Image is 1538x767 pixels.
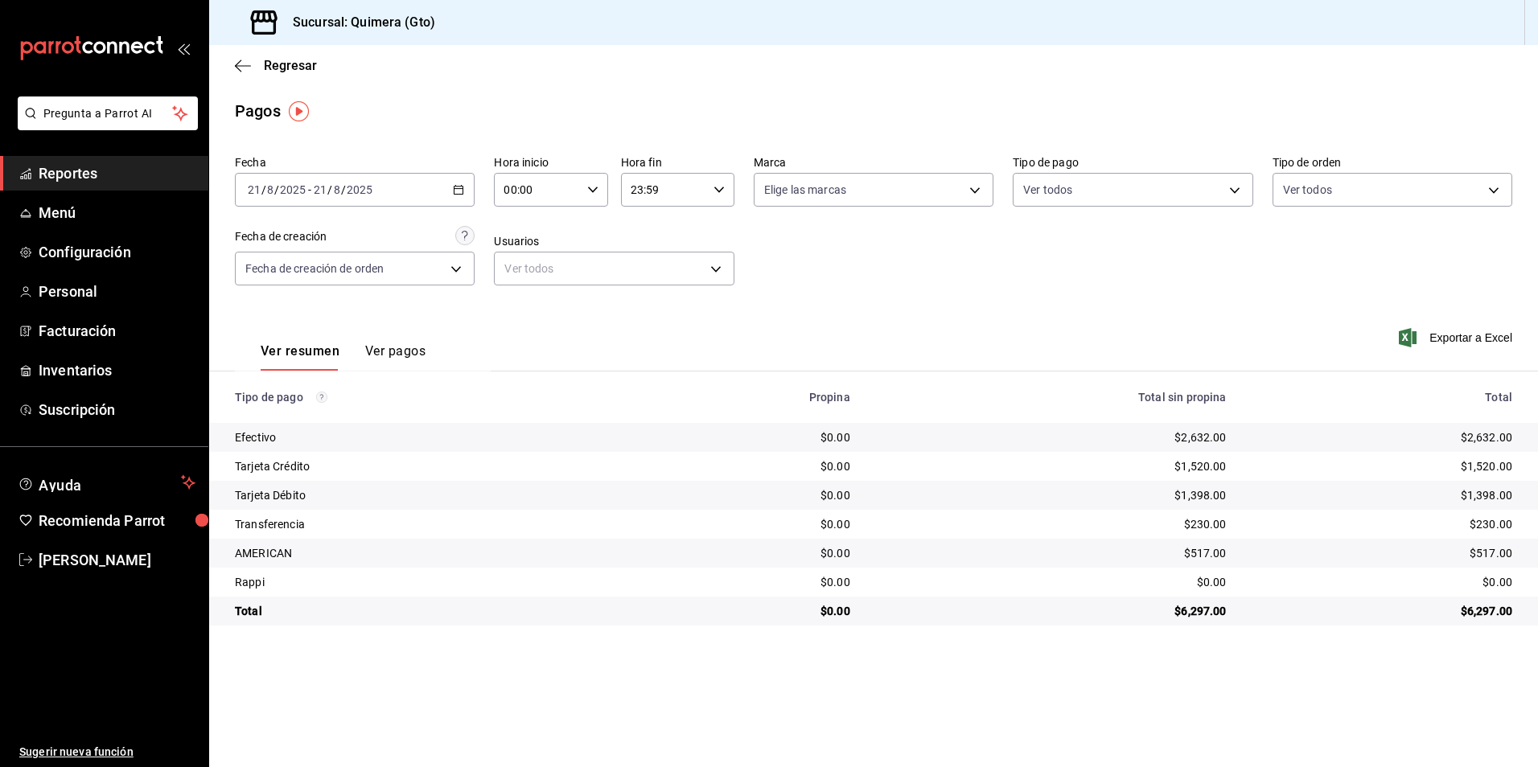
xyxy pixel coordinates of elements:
[289,101,309,121] img: Tooltip marker
[177,42,190,55] button: open_drawer_menu
[341,183,346,196] span: /
[764,182,846,198] span: Elige las marcas
[308,183,311,196] span: -
[1402,328,1512,347] button: Exportar a Excel
[235,58,317,73] button: Regresar
[655,516,850,532] div: $0.00
[655,545,850,561] div: $0.00
[876,603,1227,619] div: $6,297.00
[876,487,1227,503] div: $1,398.00
[655,487,850,503] div: $0.00
[280,13,435,32] h3: Sucursal: Quimera (Gto)
[876,391,1227,404] div: Total sin propina
[235,228,327,245] div: Fecha de creación
[1252,516,1512,532] div: $230.00
[261,183,266,196] span: /
[19,744,195,761] span: Sugerir nueva función
[235,429,629,445] div: Efectivo
[621,157,734,168] label: Hora fin
[39,320,195,342] span: Facturación
[346,183,373,196] input: ----
[235,487,629,503] div: Tarjeta Débito
[39,241,195,263] span: Configuración
[235,157,475,168] label: Fecha
[1252,487,1512,503] div: $1,398.00
[1283,182,1332,198] span: Ver todos
[327,183,332,196] span: /
[279,183,306,196] input: ----
[264,58,317,73] span: Regresar
[266,183,274,196] input: --
[43,105,173,122] span: Pregunta a Parrot AI
[655,458,850,474] div: $0.00
[655,603,850,619] div: $0.00
[247,183,261,196] input: --
[39,359,195,381] span: Inventarios
[655,429,850,445] div: $0.00
[235,574,629,590] div: Rappi
[1252,391,1512,404] div: Total
[494,252,734,285] div: Ver todos
[1252,458,1512,474] div: $1,520.00
[1273,157,1512,168] label: Tipo de orden
[39,202,195,224] span: Menú
[1252,545,1512,561] div: $517.00
[876,545,1227,561] div: $517.00
[316,392,327,403] svg: Los pagos realizados con Pay y otras terminales son montos brutos.
[876,516,1227,532] div: $230.00
[876,458,1227,474] div: $1,520.00
[1252,429,1512,445] div: $2,632.00
[11,117,198,133] a: Pregunta a Parrot AI
[655,391,850,404] div: Propina
[1252,603,1512,619] div: $6,297.00
[261,343,339,371] button: Ver resumen
[39,473,175,492] span: Ayuda
[1252,574,1512,590] div: $0.00
[494,157,607,168] label: Hora inicio
[18,96,198,130] button: Pregunta a Parrot AI
[235,458,629,474] div: Tarjeta Crédito
[333,183,341,196] input: --
[1013,157,1252,168] label: Tipo de pago
[235,545,629,561] div: AMERICAN
[39,549,195,571] span: [PERSON_NAME]
[494,236,734,247] label: Usuarios
[876,429,1227,445] div: $2,632.00
[876,574,1227,590] div: $0.00
[39,281,195,302] span: Personal
[39,399,195,420] span: Suscripción
[235,391,629,404] div: Tipo de pago
[235,516,629,532] div: Transferencia
[245,260,384,277] span: Fecha de creación de orden
[365,343,426,371] button: Ver pagos
[235,603,629,619] div: Total
[274,183,279,196] span: /
[39,510,195,531] span: Recomienda Parrot
[313,183,327,196] input: --
[261,343,426,371] div: navigation tabs
[655,574,850,590] div: $0.00
[235,99,281,123] div: Pagos
[39,162,195,184] span: Reportes
[754,157,993,168] label: Marca
[1023,182,1072,198] span: Ver todos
